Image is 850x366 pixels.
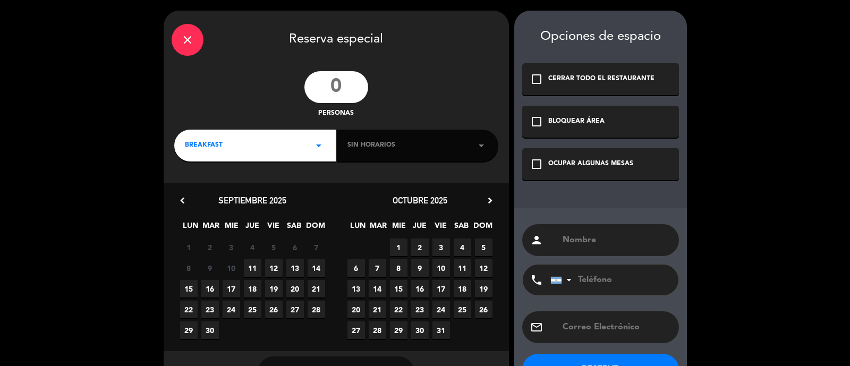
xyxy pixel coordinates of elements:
[370,219,387,237] span: MAR
[244,280,261,297] span: 18
[244,259,261,277] span: 11
[454,259,471,277] span: 11
[390,239,407,256] span: 1
[530,158,543,171] i: check_box_outline_blank
[201,280,219,297] span: 16
[369,280,386,297] span: 14
[432,219,449,237] span: VIE
[347,321,365,339] span: 27
[286,301,304,318] span: 27
[432,280,450,297] span: 17
[390,219,408,237] span: MIE
[530,274,543,286] i: phone
[411,259,429,277] span: 9
[390,321,407,339] span: 29
[562,233,671,248] input: Nombre
[347,280,365,297] span: 13
[223,259,240,277] span: 10
[393,195,447,206] span: octubre 2025
[223,219,241,237] span: MIE
[411,321,429,339] span: 30
[181,33,194,46] i: close
[265,259,283,277] span: 12
[548,159,633,169] div: OCUPAR ALGUNAS MESAS
[180,321,198,339] span: 29
[180,239,198,256] span: 1
[286,280,304,297] span: 20
[312,139,325,152] i: arrow_drop_down
[475,259,492,277] span: 12
[548,74,654,84] div: CERRAR TODO EL RESTAURANTE
[223,301,240,318] span: 24
[265,301,283,318] span: 26
[223,239,240,256] span: 3
[202,219,220,237] span: MAR
[164,11,509,66] div: Reserva especial
[453,219,470,237] span: SAB
[285,219,303,237] span: SAB
[473,219,491,237] span: DOM
[530,73,543,86] i: check_box_outline_blank
[432,321,450,339] span: 31
[347,140,395,151] span: Sin horarios
[548,116,605,127] div: BLOQUEAR ÁREA
[201,301,219,318] span: 23
[432,301,450,318] span: 24
[201,239,219,256] span: 2
[550,265,667,295] input: Teléfono
[411,219,429,237] span: JUE
[265,219,282,237] span: VIE
[475,239,492,256] span: 5
[530,234,543,246] i: person
[562,320,671,335] input: Correo Electrónico
[432,239,450,256] span: 3
[286,259,304,277] span: 13
[475,301,492,318] span: 26
[244,301,261,318] span: 25
[484,195,496,206] i: chevron_right
[286,239,304,256] span: 6
[244,239,261,256] span: 4
[180,259,198,277] span: 8
[369,321,386,339] span: 28
[244,219,261,237] span: JUE
[369,301,386,318] span: 21
[390,259,407,277] span: 8
[180,301,198,318] span: 22
[218,195,286,206] span: septiembre 2025
[185,140,223,151] span: BREAKFAST
[475,280,492,297] span: 19
[308,280,325,297] span: 21
[318,108,354,119] span: personas
[454,239,471,256] span: 4
[308,301,325,318] span: 28
[411,280,429,297] span: 16
[390,301,407,318] span: 22
[522,29,679,45] div: Opciones de espacio
[454,301,471,318] span: 25
[347,301,365,318] span: 20
[411,301,429,318] span: 23
[454,280,471,297] span: 18
[180,280,198,297] span: 15
[265,239,283,256] span: 5
[182,219,199,237] span: LUN
[265,280,283,297] span: 19
[347,259,365,277] span: 6
[390,280,407,297] span: 15
[201,321,219,339] span: 30
[411,239,429,256] span: 2
[308,239,325,256] span: 7
[369,259,386,277] span: 7
[432,259,450,277] span: 10
[349,219,367,237] span: LUN
[551,265,575,295] div: Argentina: +54
[475,139,488,152] i: arrow_drop_down
[306,219,324,237] span: DOM
[304,71,368,103] input: 0
[530,115,543,128] i: check_box_outline_blank
[308,259,325,277] span: 14
[177,195,188,206] i: chevron_left
[223,280,240,297] span: 17
[530,321,543,334] i: email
